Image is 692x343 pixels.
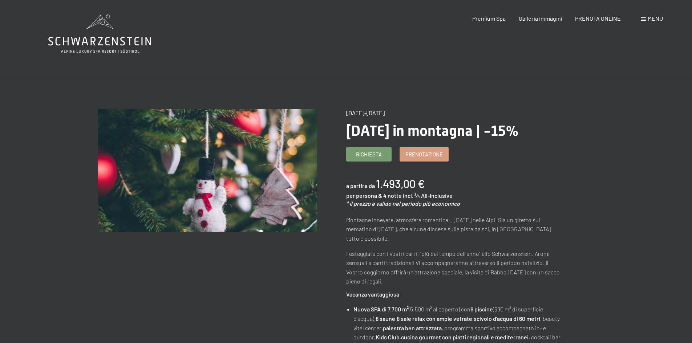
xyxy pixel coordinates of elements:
strong: 8 saune [376,315,395,322]
span: incl. ¾ All-Inclusive [403,192,453,199]
strong: Vacanza vantaggiosa [346,291,399,298]
span: Menu [648,15,663,22]
a: Richiesta [347,147,391,161]
span: per persona & [346,192,382,199]
p: Montagne innevate, atmosfera romantica… [DATE] nelle Alpi. Sia un giretto sul mercatino di [DATE]... [346,215,565,243]
a: PRENOTA ONLINE [575,15,621,22]
img: Natale in montagna | -15% [98,109,317,232]
span: Richiesta [356,151,382,158]
a: Premium Spa [472,15,506,22]
span: 4 notte [383,192,402,199]
strong: scivolo d'acqua di 60 metri [474,315,540,322]
a: Galleria immagini [519,15,562,22]
strong: 6 piscine [470,306,493,313]
p: Festeggiate con i Vostri cari il "più bel tempo dell'anno" allo Schwarzenstein. Aromi sensuali e ... [346,249,565,286]
b: 1.493,00 € [376,177,425,190]
span: Prenotazione [405,151,443,158]
span: a partire da [346,182,375,189]
a: Prenotazione [400,147,448,161]
strong: 8 sale relax con ampie vetrate [397,315,472,322]
strong: cucina gourmet con piatti regionali e mediterranei [401,334,529,340]
strong: palestra ben attrezzata [383,324,442,331]
li: (5.500 m² al coperto) con (680 m² di superficie d'acqua), , , , beauty vital center, , programma ... [353,305,565,342]
span: [DATE]-[DATE] [346,109,385,116]
strong: Kids Club [376,334,400,340]
strong: Nuova SPA di 7.700 m² [353,306,409,313]
em: * il prezzo è valido nel periodo più economico [346,200,460,207]
span: [DATE] in montagna | -15% [346,122,519,139]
